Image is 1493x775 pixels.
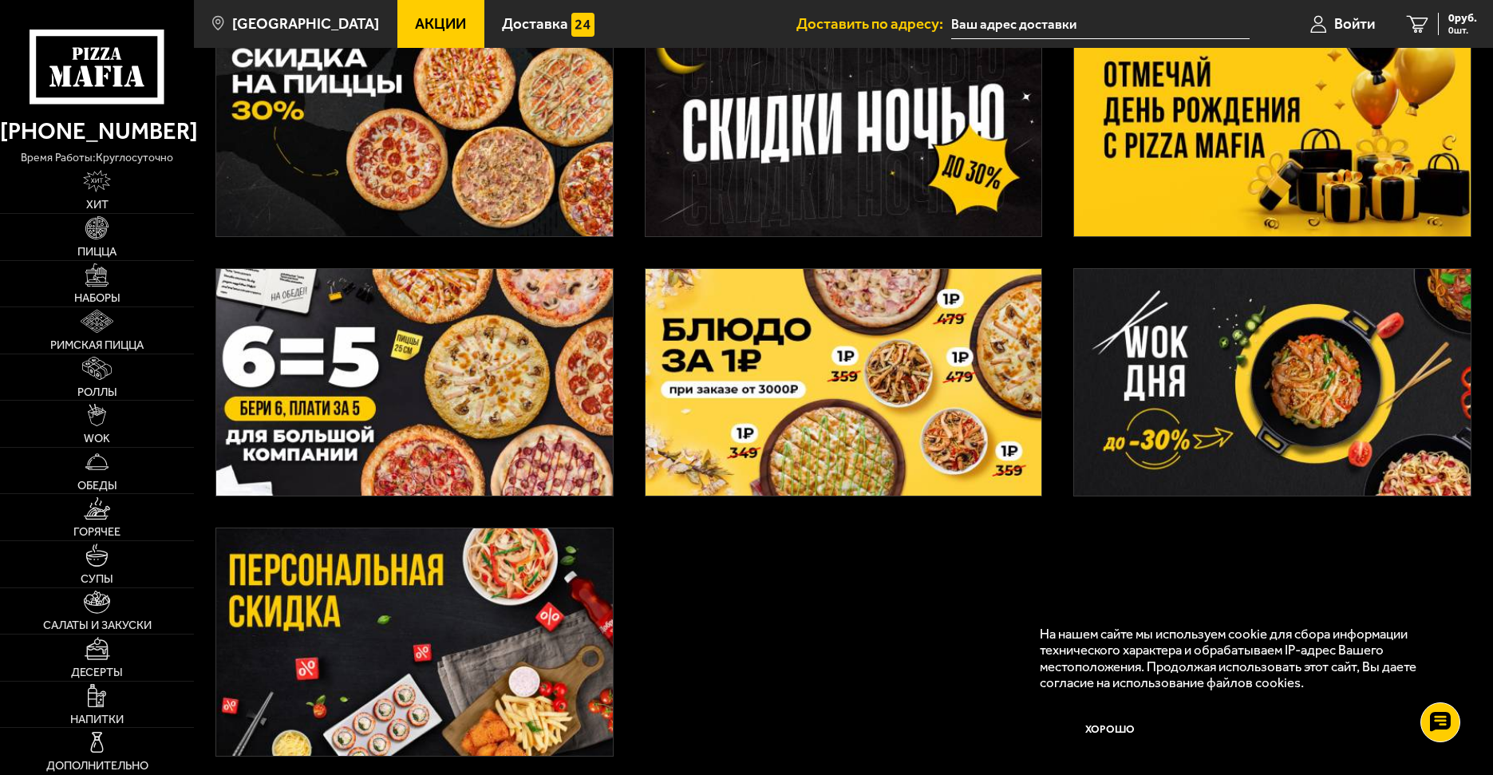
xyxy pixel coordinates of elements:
[1448,13,1477,24] span: 0 руб.
[232,17,379,32] span: [GEOGRAPHIC_DATA]
[73,526,120,538] span: Горячее
[1334,17,1375,32] span: Войти
[1040,626,1447,690] p: На нашем сайте мы используем cookie для сбора информации технического характера и обрабатываем IP...
[415,17,466,32] span: Акции
[70,714,124,726] span: Напитки
[50,339,144,351] span: Римская пицца
[951,10,1250,39] input: Ваш адрес доставки
[502,17,568,32] span: Доставка
[1040,706,1179,752] button: Хорошо
[796,17,951,32] span: Доставить по адресу:
[74,292,120,304] span: Наборы
[86,199,109,211] span: Хит
[571,13,594,36] img: 15daf4d41897b9f0e9f617042186c801.svg
[84,433,110,445] span: WOK
[71,666,123,678] span: Десерты
[81,573,113,585] span: Супы
[77,246,117,258] span: Пицца
[46,760,148,772] span: Дополнительно
[43,619,152,631] span: Салаты и закуски
[77,480,117,492] span: Обеды
[77,386,117,398] span: Роллы
[1448,26,1477,35] span: 0 шт.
